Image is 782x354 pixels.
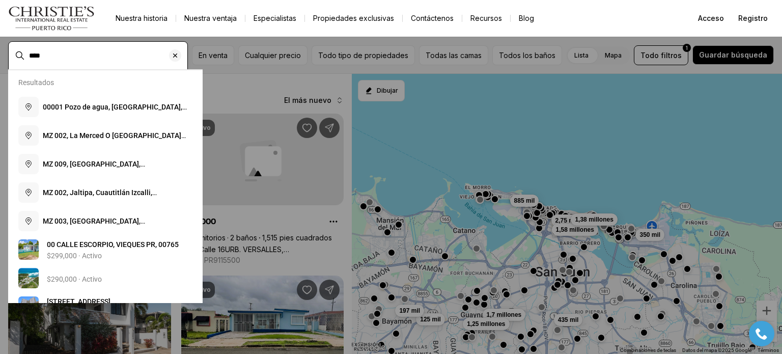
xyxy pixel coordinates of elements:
a: Ver detalles: 5120 MARINA WAY #0000 [14,292,197,321]
button: MZ 002, Jaltipa, Cuautitlán Izcalli, [GEOGRAPHIC_DATA], [GEOGRAPHIC_DATA] [14,178,197,207]
a: Recursos [462,11,510,25]
font: Acceso [698,14,724,22]
a: Ver detalles: 00 CALLE SCORPIO [14,235,197,264]
font: Blog [519,14,534,22]
font: 00001 Pozo de agua, [GEOGRAPHIC_DATA], [GEOGRAPHIC_DATA]. [GEOGRAPHIC_DATA]. [43,103,187,121]
button: MZ 002, La Merced O [GEOGRAPHIC_DATA][DEMOGRAPHIC_DATA], [PERSON_NAME], [GEOGRAPHIC_DATA], [GEOGR... [14,121,197,150]
button: MZ 009, [GEOGRAPHIC_DATA], [GEOGRAPHIC_DATA][PERSON_NAME], [GEOGRAPHIC_DATA], [GEOGRAPHIC_DATA] [14,150,197,178]
font: Nuestra historia [116,14,167,22]
button: Acceso [692,8,730,29]
a: Especialistas [245,11,304,25]
font: [STREET_ADDRESS] [47,297,110,306]
a: Propiedades exclusivas [305,11,402,25]
font: MZ 003, [GEOGRAPHIC_DATA], [GEOGRAPHIC_DATA], [GEOGRAPHIC_DATA] [43,217,184,235]
a: Ver detalles: Calle Albacora CAP DEL MAR #001 [14,264,197,292]
a: Nuestra historia [107,11,176,25]
a: Blog [511,11,542,25]
a: Nuestra ventaja [176,11,245,25]
font: MZ 002, La Merced O [GEOGRAPHIC_DATA][DEMOGRAPHIC_DATA], [PERSON_NAME], [GEOGRAPHIC_DATA], [GEOGR... [43,131,186,160]
font: Resultados [18,78,54,87]
font: Especialistas [254,14,296,22]
font: MZ 009, [GEOGRAPHIC_DATA], [GEOGRAPHIC_DATA][PERSON_NAME], [GEOGRAPHIC_DATA], [GEOGRAPHIC_DATA] [43,160,184,188]
img: logo [8,6,95,31]
font: 00 CALLE ESCORPIO, VIEQUES PR, 00765 [47,240,179,249]
button: Registro [732,8,774,29]
button: Contáctenos [403,11,462,25]
font: Contáctenos [411,14,454,22]
button: MZ 003, [GEOGRAPHIC_DATA], [GEOGRAPHIC_DATA], [GEOGRAPHIC_DATA] [14,207,197,235]
font: Registro [738,14,768,22]
font: $299,000 · Activo [47,252,102,260]
font: Nuestra ventaja [184,14,237,22]
font: Propiedades exclusivas [313,14,394,22]
font: MZ 002, Jaltipa, Cuautitlán Izcalli, [GEOGRAPHIC_DATA], [GEOGRAPHIC_DATA] [43,188,184,207]
font: $290,000 · Activo [47,275,102,283]
font: Recursos [470,14,502,22]
button: Borrar entrada de búsqueda [169,42,187,69]
button: 00001 Pozo de agua, [GEOGRAPHIC_DATA], [GEOGRAPHIC_DATA]. [GEOGRAPHIC_DATA]. [14,93,197,121]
